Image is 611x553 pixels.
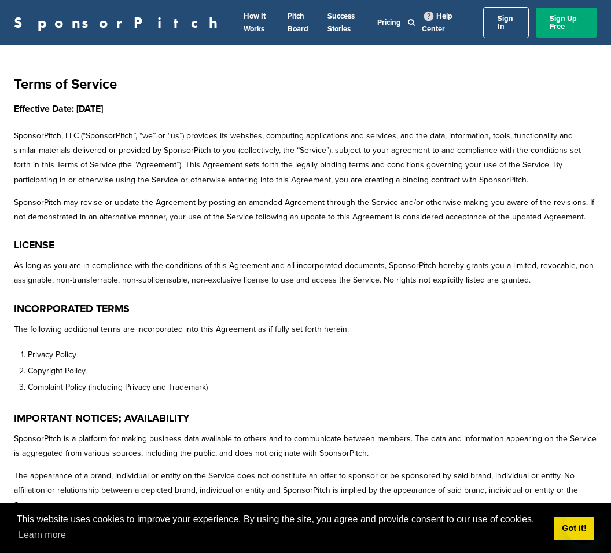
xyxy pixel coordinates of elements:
[565,507,602,544] iframe: Button to launch messaging window
[17,526,68,544] a: learn more about cookies
[536,8,597,38] a: Sign Up Free
[14,74,597,95] h1: Terms of Service
[14,195,597,224] p: SponsorPitch may revise or update the Agreement by posting an amended Agreement through the Servi...
[288,12,308,34] a: Pitch Board
[14,129,597,187] p: SponsorPitch, LLC (“SponsorPitch”, “we” or “us”) provides its websites, computing applications an...
[554,517,594,540] a: dismiss cookie message
[244,12,266,34] a: How It Works
[377,18,401,27] a: Pricing
[28,381,597,393] li: Complaint Policy (including Privacy and Trademark)
[14,15,225,30] a: SponsorPitch
[14,102,597,116] h3: Effective Date: [DATE]
[17,512,545,544] span: This website uses cookies to improve your experience. By using the site, you agree and provide co...
[422,9,452,36] a: Help Center
[483,7,529,38] a: Sign In
[28,349,597,361] li: Privacy Policy
[28,365,597,377] li: Copyright Policy
[14,237,597,253] h2: LICENSE
[14,301,597,317] h2: INCORPORATED TERMS
[14,322,597,336] p: The following additional terms are incorporated into this Agreement as if fully set forth herein:
[14,468,597,512] p: The appearance of a brand, individual or entity on the Service does not constitute an offer to sp...
[327,12,355,34] a: Success Stories
[14,258,597,287] p: As long as you are in compliance with the conditions of this Agreement and all incorporated docum...
[14,431,597,460] p: SponsorPitch is a platform for making business data available to others and to communicate betwee...
[14,411,597,426] h2: IMPORTANT NOTICES; AVAILABILITY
